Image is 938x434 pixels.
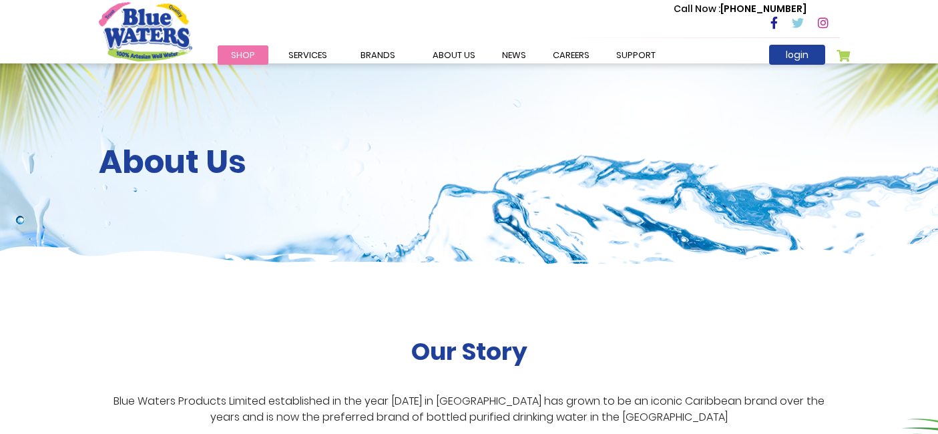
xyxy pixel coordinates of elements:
a: support [603,45,669,65]
span: Services [288,49,327,61]
h2: About Us [99,143,840,182]
a: login [769,45,825,65]
a: about us [419,45,489,65]
a: careers [539,45,603,65]
p: Blue Waters Products Limited established in the year [DATE] in [GEOGRAPHIC_DATA] has grown to be ... [99,393,840,425]
p: [PHONE_NUMBER] [674,2,806,16]
span: Brands [361,49,395,61]
h2: Our Story [411,337,527,366]
span: Call Now : [674,2,720,15]
span: Shop [231,49,255,61]
a: store logo [99,2,192,61]
a: News [489,45,539,65]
